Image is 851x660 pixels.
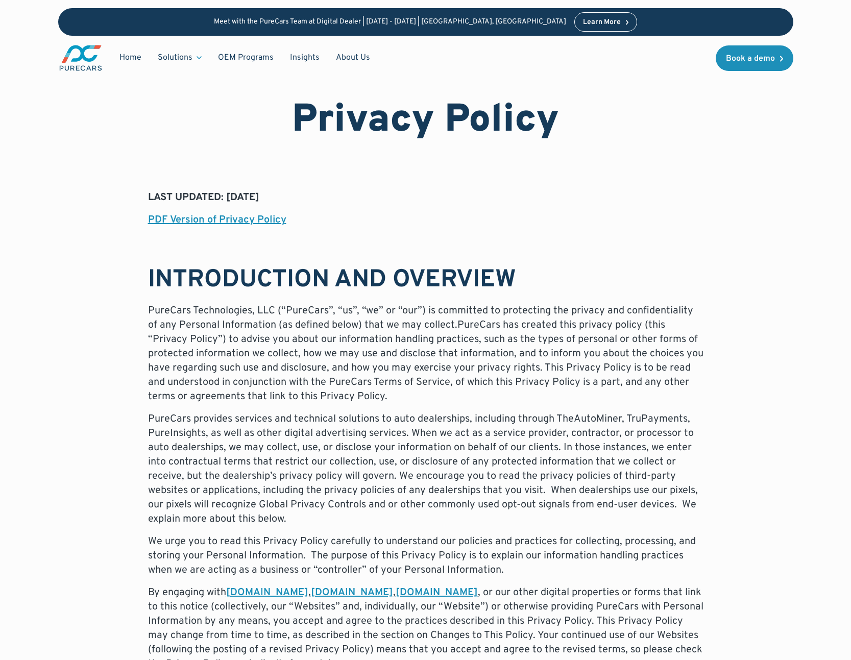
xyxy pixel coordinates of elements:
p: ‍ [148,235,703,250]
a: main [58,44,103,72]
div: Solutions [158,52,192,63]
div: Learn More [583,19,621,26]
p: Meet with the PureCars Team at Digital Dealer | [DATE] - [DATE] | [GEOGRAPHIC_DATA], [GEOGRAPHIC_... [214,18,566,27]
a: Book a demo [716,45,793,71]
h6: LAST UPDATED: [DATE] [148,169,703,182]
p: We urge you to read this Privacy Policy carefully to understand our policies and practices for co... [148,534,703,577]
a: [DOMAIN_NAME] [396,586,478,599]
a: [DOMAIN_NAME] [311,586,393,599]
strong: LAST UPDATED: [DATE] [148,191,259,204]
a: About Us [328,48,378,67]
a: [DOMAIN_NAME] [226,586,308,599]
div: Book a demo [726,55,775,63]
a: OEM Programs [210,48,282,67]
strong: INTRODUCTION AND OVERVIEW [148,265,516,296]
img: purecars logo [58,44,103,72]
a: Insights [282,48,328,67]
p: PureCars Technologies, LLC (“PureCars”, “us”, “we” or “our”) is committed to protecting the priva... [148,304,703,404]
p: PureCars provides services and technical solutions to auto dealerships, including through TheAuto... [148,412,703,526]
a: Learn More [574,12,638,32]
a: PDF Version of Privacy Policy [148,213,286,227]
a: Home [111,48,150,67]
h1: Privacy Policy [292,98,559,144]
